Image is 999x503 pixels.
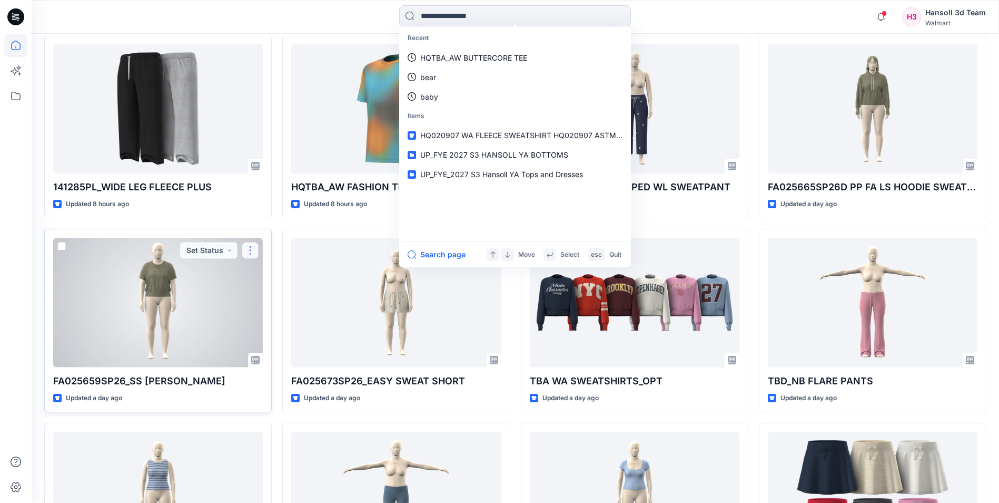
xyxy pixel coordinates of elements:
p: FA025672SP26_CROPPED WL SWEATPANT [530,180,739,195]
p: Updated 8 hours ago [66,199,129,210]
p: Select [560,249,579,260]
a: TBA WA SWEATSHIRTS_OPT [530,238,739,367]
a: FA025673SP26_EASY SWEAT SHORT [291,238,501,367]
div: Hansoll 3d Team [925,6,986,19]
a: FA025659SP26_SS RAGLAN SWEATSHIRT [53,238,263,367]
a: 141285PL_WIDE LEG FLEECE PLUS [53,44,263,173]
div: Walmart [925,19,986,27]
span: UP_FYE 2027 S3 HANSOLL YA BOTTOMS [420,150,568,159]
p: Updated a day ago [780,199,837,210]
p: Updated 8 hours ago [304,199,367,210]
p: Items [401,107,629,126]
p: Quit [609,249,621,260]
a: bear [401,67,629,87]
span: UP_FYE_2027 S3 Hansoll YA Tops and Dresses [420,170,583,179]
a: baby [401,87,629,107]
p: HQTBA_AW FASHION TEE [291,180,501,195]
p: FA025673SP26_EASY SWEAT SHORT [291,374,501,389]
a: UP_FYE 2027 S3 HANSOLL YA BOTTOMS [401,145,629,165]
p: FA025659SP26_SS [PERSON_NAME] [53,374,263,389]
p: 141285PL_WIDE LEG FLEECE PLUS [53,180,263,195]
p: TBA WA SWEATSHIRTS_OPT [530,374,739,389]
p: HQTBA_AW BUTTERCORE TEE [420,52,527,63]
a: HQTBA_AW FASHION TEE [291,44,501,173]
a: HQ020907 WA FLEECE SWEATSHIRT HQ020907 ASTM FIT L(10/12) [401,125,629,145]
p: esc [591,249,602,260]
p: FA025665SP26D PP FA LS HOODIE SWEATSHIRT [768,180,977,195]
a: TBD_NB FLARE PANTS [768,238,977,367]
p: Updated a day ago [304,393,360,404]
button: Search page [408,248,466,261]
a: UP_FYE_2027 S3 Hansoll YA Tops and Dresses [401,165,629,184]
span: HQ020907 WA FLEECE SWEATSHIRT HQ020907 ASTM FIT L(10/12) [420,131,659,140]
p: Move [518,249,535,260]
p: Recent [401,28,629,48]
p: baby [420,91,438,102]
a: FA025665SP26D PP FA LS HOODIE SWEATSHIRT [768,44,977,173]
p: bear [420,72,436,83]
p: TBD_NB FLARE PANTS [768,374,977,389]
div: H3 [902,7,921,26]
a: HQTBA_AW BUTTERCORE TEE [401,48,629,67]
a: FA025672SP26_CROPPED WL SWEATPANT [530,44,739,173]
p: Updated a day ago [542,393,599,404]
p: Updated a day ago [780,393,837,404]
p: Updated a day ago [66,393,122,404]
